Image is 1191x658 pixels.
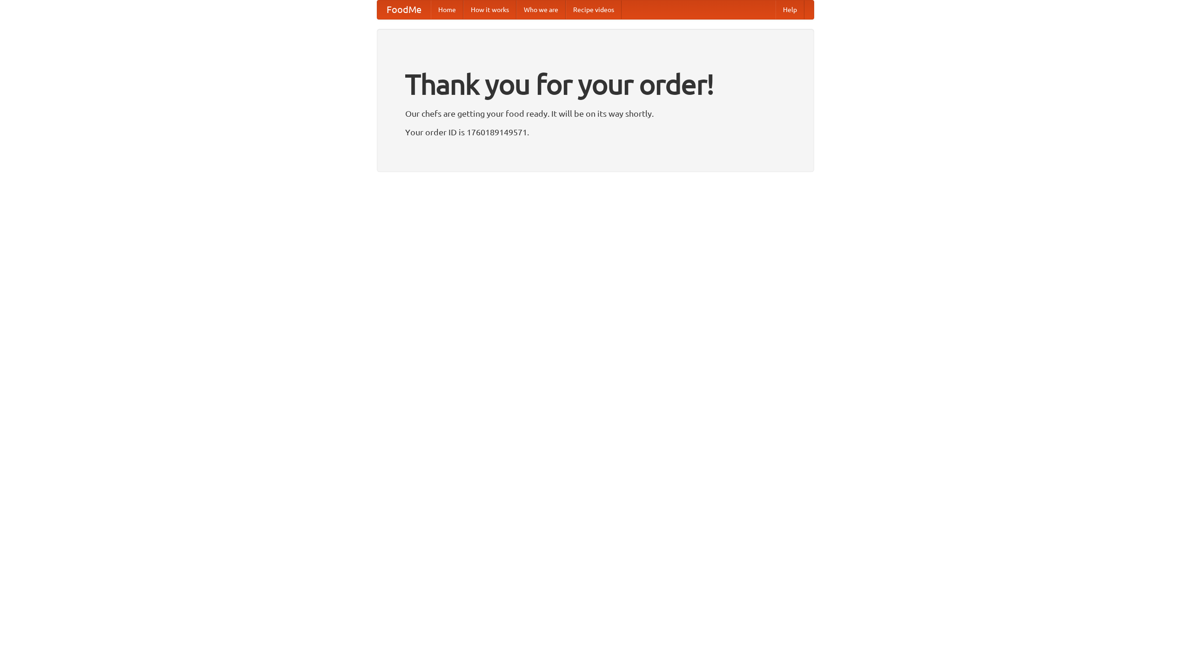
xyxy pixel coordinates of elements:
a: Help [776,0,804,19]
h1: Thank you for your order! [405,62,786,106]
p: Your order ID is 1760189149571. [405,125,786,139]
a: How it works [463,0,516,19]
a: Home [431,0,463,19]
a: Recipe videos [566,0,622,19]
a: Who we are [516,0,566,19]
p: Our chefs are getting your food ready. It will be on its way shortly. [405,106,786,120]
a: FoodMe [377,0,431,19]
